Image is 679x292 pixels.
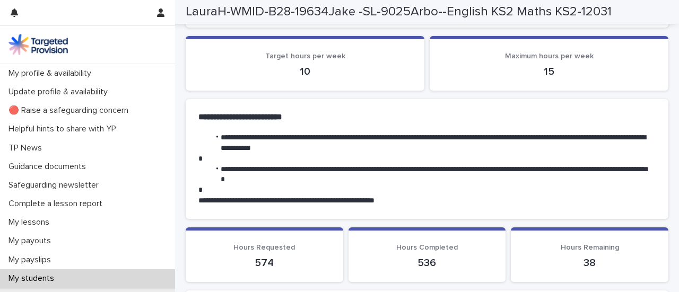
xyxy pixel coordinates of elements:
p: Complete a lesson report [4,199,111,209]
p: 15 [442,65,656,78]
p: My payslips [4,255,59,265]
p: Helpful hints to share with YP [4,124,125,134]
p: My payouts [4,236,59,246]
p: My profile & availability [4,68,100,78]
h2: LauraH-WMID-B28-19634Jake -SL-9025Arbo--English KS2 Maths KS2-12031 [186,4,612,20]
span: Hours Requested [233,244,295,251]
p: Guidance documents [4,162,94,172]
img: M5nRWzHhSzIhMunXDL62 [8,34,68,55]
p: 536 [361,256,493,269]
span: Target hours per week [265,52,345,60]
p: 38 [524,256,656,269]
p: 10 [198,65,412,78]
p: 🔴 Raise a safeguarding concern [4,105,137,116]
p: TP News [4,143,50,153]
p: 574 [198,256,330,269]
span: Maximum hours per week [505,52,594,60]
p: My lessons [4,217,58,227]
p: My students [4,273,63,284]
p: Safeguarding newsletter [4,180,107,190]
span: Hours Completed [396,244,458,251]
span: Hours Remaining [561,244,619,251]
p: Update profile & availability [4,87,116,97]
